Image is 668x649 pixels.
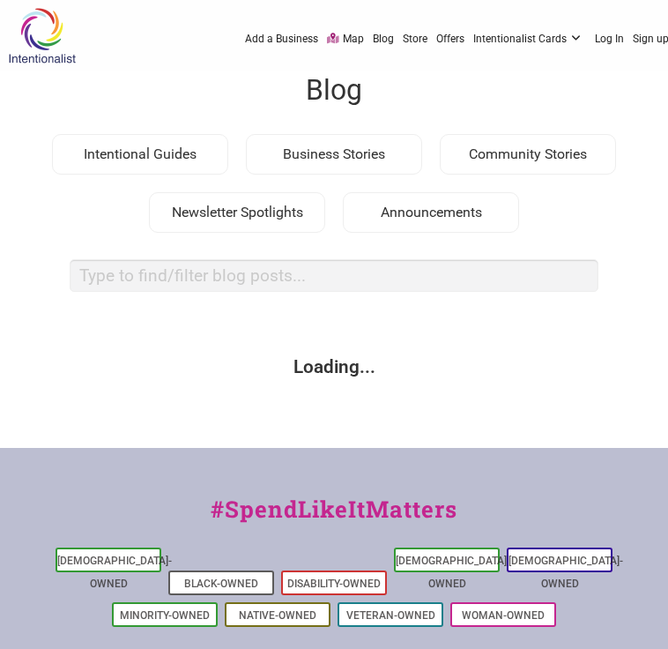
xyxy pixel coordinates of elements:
a: Veteran-Owned [346,609,435,622]
a: Black-Owned [184,578,258,590]
div: Business Stories [246,134,422,175]
div: Newsletter Spotlights [149,192,325,233]
a: Log In [595,31,624,47]
a: [DEMOGRAPHIC_DATA]-Owned [57,555,172,590]
div: Intentional Guides [52,134,228,175]
a: Intentionalist Cards [473,31,587,47]
a: Blog [373,31,394,47]
a: [DEMOGRAPHIC_DATA]-Owned [508,555,623,590]
h1: Blog [35,71,633,110]
div: Announcements [343,192,519,233]
a: Disability-Owned [287,578,381,590]
a: Map [327,31,364,48]
div: Community Stories [440,134,616,175]
div: Loading... [18,323,650,414]
a: Store [403,31,427,47]
a: [DEMOGRAPHIC_DATA]-Owned [396,555,510,590]
a: Add a Business [245,31,318,47]
a: Offers [436,31,464,47]
a: Minority-Owned [120,609,210,622]
input: search box [70,259,598,292]
a: Native-Owned [239,609,316,622]
a: Woman-Owned [462,609,545,622]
